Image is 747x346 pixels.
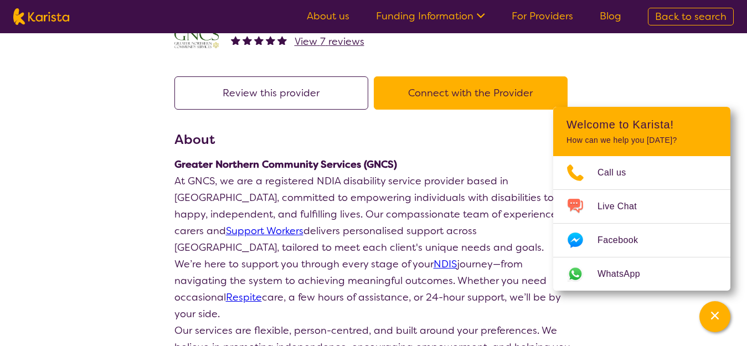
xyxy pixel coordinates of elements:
[600,9,621,23] a: Blog
[13,8,69,25] img: Karista logo
[231,13,540,33] h2: Greater Northern Community Services
[648,8,734,25] a: Back to search
[434,257,457,271] a: NDIS
[374,86,573,100] a: Connect with the Provider
[655,10,727,23] span: Back to search
[226,291,262,304] a: Respite
[597,198,650,215] span: Live Chat
[376,9,485,23] a: Funding Information
[307,9,349,23] a: About us
[174,156,573,256] p: At GNCS, we are a registered NDIA disability service provider based in [GEOGRAPHIC_DATA], committ...
[243,35,252,45] img: fullstar
[231,35,240,45] img: fullstar
[266,35,275,45] img: fullstar
[295,33,364,50] a: View 7 reviews
[174,28,219,48] img: dzg979z23sjhha7j1ffl.png
[295,35,364,48] span: View 7 reviews
[254,35,264,45] img: fullstar
[174,76,368,110] button: Review this provider
[566,136,717,145] p: How can we help you [DATE]?
[174,158,397,171] strong: Greater Northern Community Services (GNCS)
[174,130,573,149] h3: About
[597,164,640,181] span: Call us
[174,256,573,322] p: We’re here to support you through every stage of your journey—from navigating the system to achie...
[553,257,730,291] a: Web link opens in a new tab.
[174,86,374,100] a: Review this provider
[512,9,573,23] a: For Providers
[226,224,303,237] a: Support Workers
[277,35,287,45] img: fullstar
[553,156,730,291] ul: Choose channel
[553,107,730,291] div: Channel Menu
[566,118,717,131] h2: Welcome to Karista!
[597,266,653,282] span: WhatsApp
[374,76,568,110] button: Connect with the Provider
[597,232,651,249] span: Facebook
[699,301,730,332] button: Channel Menu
